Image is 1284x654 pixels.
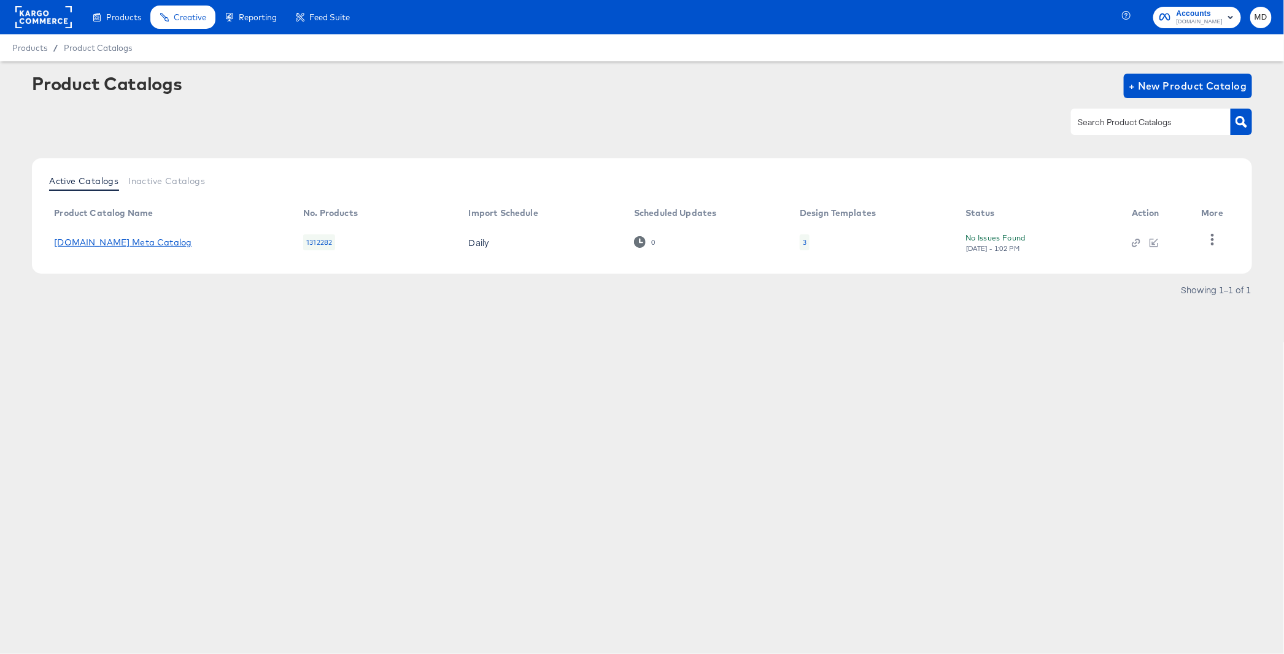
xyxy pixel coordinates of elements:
div: No. Products [303,208,358,218]
span: Active Catalogs [49,176,118,186]
span: [DOMAIN_NAME] [1177,17,1223,27]
a: Product Catalogs [64,43,132,53]
span: Reporting [239,12,277,22]
span: Products [106,12,141,22]
div: 0 [634,236,656,248]
div: Import Schedule [469,208,538,218]
button: MD [1250,7,1272,28]
span: MD [1255,10,1267,25]
div: Showing 1–1 of 1 [1181,285,1252,294]
span: Products [12,43,47,53]
div: Product Catalogs [32,74,182,93]
th: Action [1122,204,1192,223]
span: Feed Suite [309,12,350,22]
div: Product Catalog Name [54,208,153,218]
div: 1312282 [303,234,335,250]
button: Accounts[DOMAIN_NAME] [1153,7,1241,28]
span: Creative [174,12,206,22]
button: + New Product Catalog [1124,74,1252,98]
span: Accounts [1177,7,1223,20]
th: Status [956,204,1122,223]
div: Design Templates [800,208,876,218]
div: 0 [651,238,656,247]
a: [DOMAIN_NAME] Meta Catalog [54,237,191,247]
input: Search Product Catalogs [1076,115,1207,129]
span: Inactive Catalogs [128,176,205,186]
div: 3 [800,234,810,250]
div: 3 [803,237,806,247]
span: + New Product Catalog [1129,77,1247,94]
div: Scheduled Updates [634,208,717,218]
td: Daily [459,223,624,261]
th: More [1192,204,1239,223]
span: / [47,43,64,53]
